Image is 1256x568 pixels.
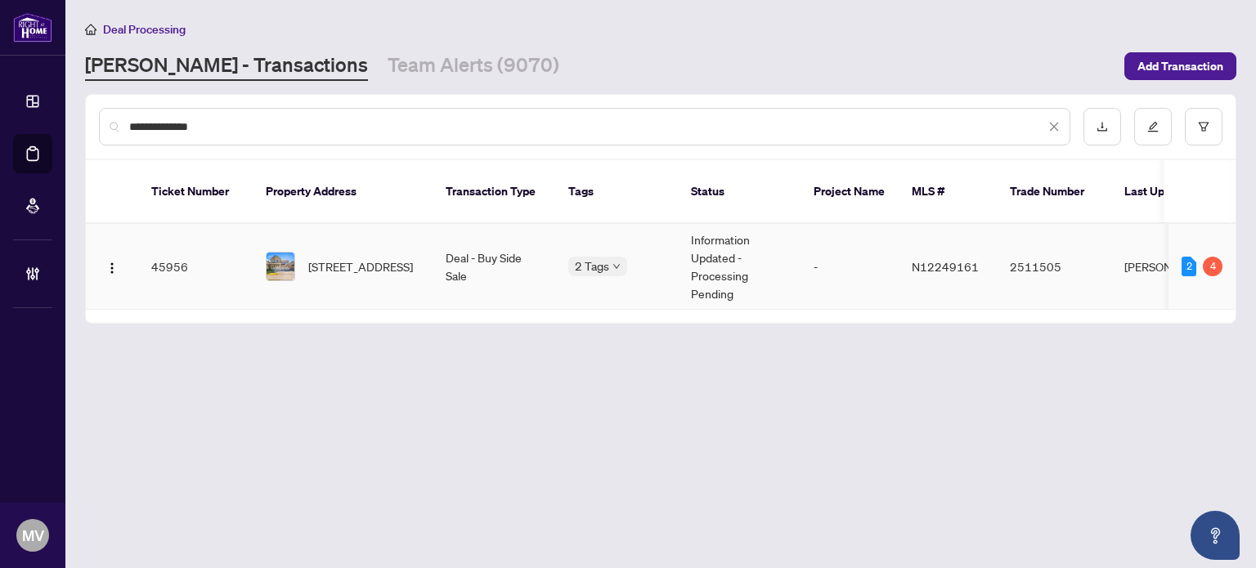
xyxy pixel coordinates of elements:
[575,257,609,275] span: 2 Tags
[99,253,125,280] button: Logo
[138,160,253,224] th: Ticket Number
[678,224,801,310] td: Information Updated - Processing Pending
[22,524,44,547] span: MV
[433,160,555,224] th: Transaction Type
[138,224,253,310] td: 45956
[103,22,186,37] span: Deal Processing
[1048,121,1060,132] span: close
[1124,52,1236,80] button: Add Transaction
[1111,160,1234,224] th: Last Updated By
[801,160,899,224] th: Project Name
[1083,108,1121,145] button: download
[1198,121,1209,132] span: filter
[1182,257,1196,276] div: 2
[1191,511,1240,560] button: Open asap
[85,24,96,35] span: home
[1203,257,1222,276] div: 4
[267,253,294,280] img: thumbnail-img
[899,160,997,224] th: MLS #
[912,259,979,274] span: N12249161
[1137,53,1223,79] span: Add Transaction
[388,51,559,81] a: Team Alerts (9070)
[997,160,1111,224] th: Trade Number
[678,160,801,224] th: Status
[1111,224,1234,310] td: [PERSON_NAME]
[105,262,119,275] img: Logo
[433,224,555,310] td: Deal - Buy Side Sale
[1097,121,1108,132] span: download
[1134,108,1172,145] button: edit
[13,12,52,42] img: logo
[253,160,433,224] th: Property Address
[612,262,621,271] span: down
[1147,121,1159,132] span: edit
[555,160,678,224] th: Tags
[997,224,1111,310] td: 2511505
[801,224,899,310] td: -
[308,257,413,275] span: [STREET_ADDRESS]
[85,51,368,81] a: [PERSON_NAME] - Transactions
[1185,108,1222,145] button: filter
